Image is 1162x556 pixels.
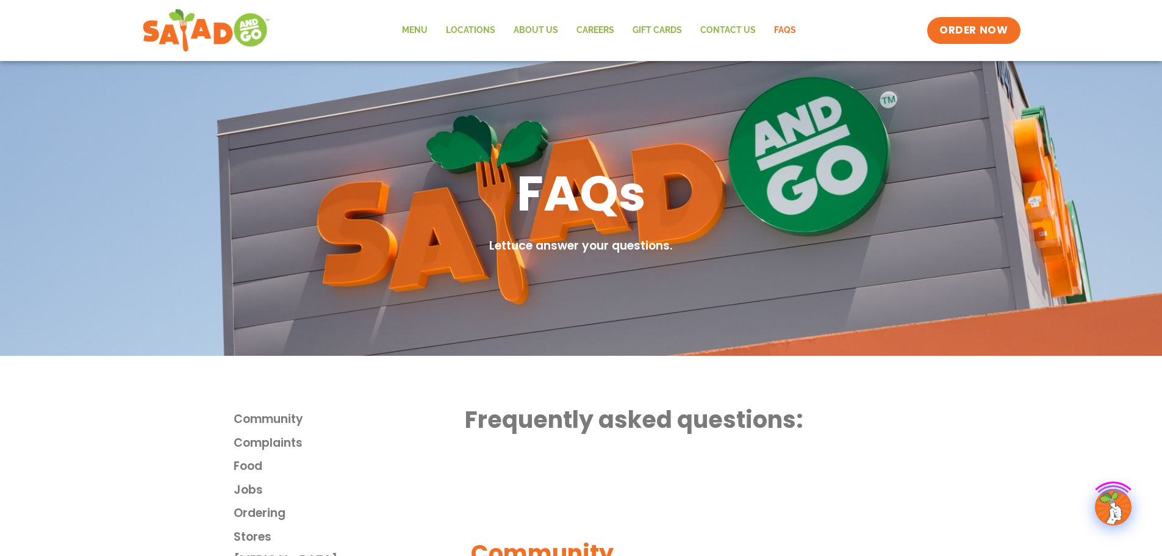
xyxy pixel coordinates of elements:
[517,162,646,225] h1: FAQs
[489,237,673,255] h2: Lettuce answer your questions.
[234,435,303,452] span: Complaints
[234,529,271,546] span: Stores
[234,458,465,475] a: Food
[234,411,303,428] span: Community
[691,16,765,45] a: Contact Us
[939,23,1008,38] span: ORDER NOW
[234,505,465,522] a: Ordering
[567,16,623,45] a: Careers
[234,505,285,522] span: Ordering
[234,435,465,452] a: Complaints
[234,482,465,499] a: Jobs
[765,16,805,45] a: FAQs
[927,17,1020,44] a: ORDER NOW
[234,529,465,546] a: Stores
[393,16,437,45] a: Menu
[234,458,262,475] span: Food
[437,16,504,45] a: Locations
[142,6,271,55] img: new-SAG-logo-768×292
[393,16,805,45] nav: Menu
[623,16,691,45] a: GIFT CARDS
[465,405,928,435] h2: Frequently asked questions:
[234,411,465,428] a: Community
[234,482,263,499] span: Jobs
[504,16,567,45] a: About Us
